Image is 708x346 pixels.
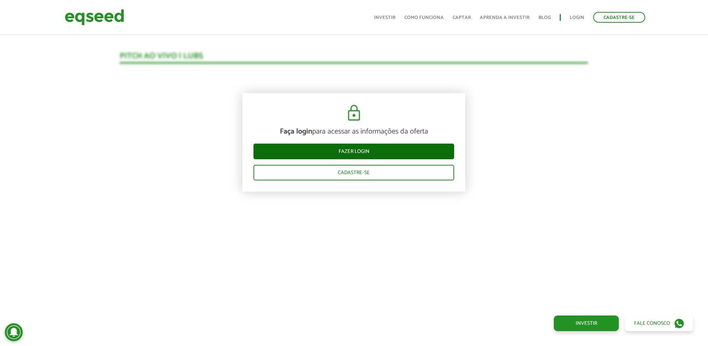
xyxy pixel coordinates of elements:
img: EqSeed [65,7,124,27]
a: Login [570,15,584,20]
a: Cadastre-se [593,12,645,23]
a: Blog [539,15,551,20]
a: Como funciona [404,15,444,20]
a: Investir [554,315,619,331]
a: Cadastre-se [253,165,454,180]
a: Fazer login [253,144,454,159]
img: cadeado.svg [345,104,363,122]
strong: Faça login [280,125,312,138]
a: Aprenda a investir [480,15,530,20]
p: para acessar as informações da oferta [253,127,454,136]
a: Investir [374,15,395,20]
a: Fale conosco [625,315,693,331]
a: Captar [453,15,471,20]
